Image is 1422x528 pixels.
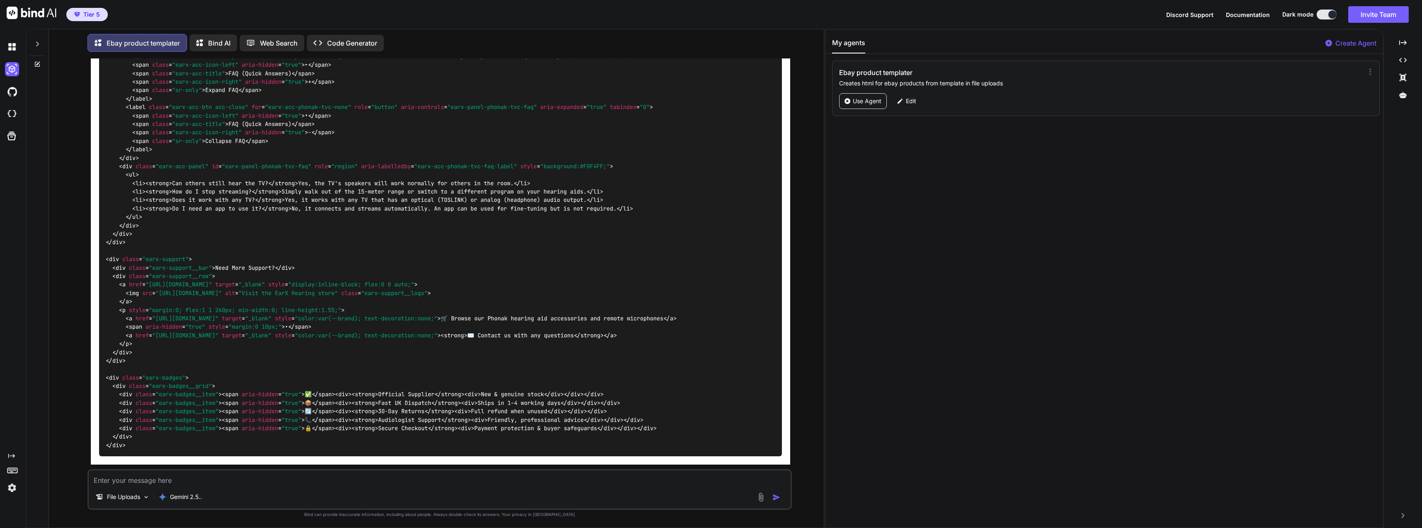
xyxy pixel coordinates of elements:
span: span [318,391,332,398]
span: "[URL][DOMAIN_NAME]" [146,281,212,288]
span: div [607,399,617,407]
span: li [593,188,600,195]
span: div [109,374,119,381]
span: </ > [574,332,604,339]
span: li [520,179,527,187]
span: </ > [238,87,262,94]
span: < > [464,391,481,398]
span: < > [132,179,146,187]
span: </ > [255,196,285,204]
span: < = = > [132,129,308,136]
span: </ > [544,391,564,398]
span: div [116,382,126,390]
span: class [136,399,152,407]
span: span [136,120,149,128]
button: Invite Team [1348,6,1409,23]
span: aria-hidden [242,112,278,119]
span: </ > [275,264,295,271]
span: target [222,315,242,322]
span: </ > [291,70,315,77]
span: aria-hidden [242,391,278,398]
span: "earx-acc-title" [172,70,225,77]
span: < = = > [132,112,305,119]
span: "[URL][DOMAIN_NAME]" [152,315,218,322]
span: class [152,112,169,119]
span: </ > [112,230,132,237]
span: < > [146,205,172,212]
span: label [132,95,149,102]
span: "earx-badges__item" [155,408,218,415]
span: href [136,315,149,322]
span: div [126,222,136,229]
span: "_blank" [245,332,272,339]
span: div [126,154,136,162]
button: Discord Support [1166,10,1213,19]
span: </ > [268,179,298,187]
span: "background:#F0F4FF;" [540,162,610,170]
span: </ > [112,349,132,356]
span: ul [129,171,136,179]
span: div [122,399,132,407]
span: "earx-acc-btn acc-close" [169,104,248,111]
span: strong [149,188,169,195]
span: class [341,289,358,297]
span: a [670,315,673,322]
span: < = > [132,120,228,128]
span: < = = > [132,78,308,85]
span: div [112,357,122,364]
span: "earx-badges__grid" [149,382,212,390]
span: div [468,391,478,398]
span: < > [132,188,146,195]
span: Tier 5 [83,10,100,19]
span: "true" [281,112,301,119]
span: href [129,281,142,288]
span: "earx-badges__item" [155,399,218,407]
span: span [136,112,149,119]
span: span [252,137,265,145]
img: attachment [756,492,766,502]
span: div [122,162,132,170]
span: class [129,382,146,390]
span: div [112,239,122,246]
span: < > [352,399,378,407]
span: span [298,70,311,77]
span: </ > [311,78,335,85]
span: "display:inline-block; flex:0 0 auto;" [288,281,414,288]
span: span [225,408,238,415]
span: "earx-acc-phonak-tvc-none" [265,104,351,111]
span: src [142,289,152,297]
span: </ > [564,391,584,398]
span: target [222,332,242,339]
span: < = = = > [126,332,441,339]
span: "earx-panel-phonak-tvc-faq" [222,162,311,170]
span: class [136,408,152,415]
span: "true" [285,129,305,136]
button: My agents [832,38,865,53]
span: < = > [119,399,222,407]
span: < = = = > [126,289,431,297]
span: < > [146,188,172,195]
span: class [152,87,169,94]
span: strong [355,391,375,398]
span: "button" [371,104,398,111]
span: aria-hidden [245,129,281,136]
span: "true" [281,391,301,398]
span: span [245,87,258,94]
span: < = > [222,408,305,415]
span: div [122,408,132,415]
span: < = = > [126,323,285,331]
span: < = > [119,306,345,314]
span: "earx-support__row" [149,272,212,280]
span: div [122,391,132,398]
span: p [126,340,129,347]
span: class [149,104,165,111]
span: Documentation [1226,11,1270,18]
span: "earx-acc-phonak-tvc-faq-label" [414,162,517,170]
img: icon [772,493,781,501]
span: < = = > [132,61,305,69]
span: "earx-badges__item" [155,391,218,398]
span: div [109,256,119,263]
span: < = > [222,399,305,407]
img: Pick Models [143,494,150,501]
span: "earx-panel-phonak-tvc-faq" [447,104,537,111]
